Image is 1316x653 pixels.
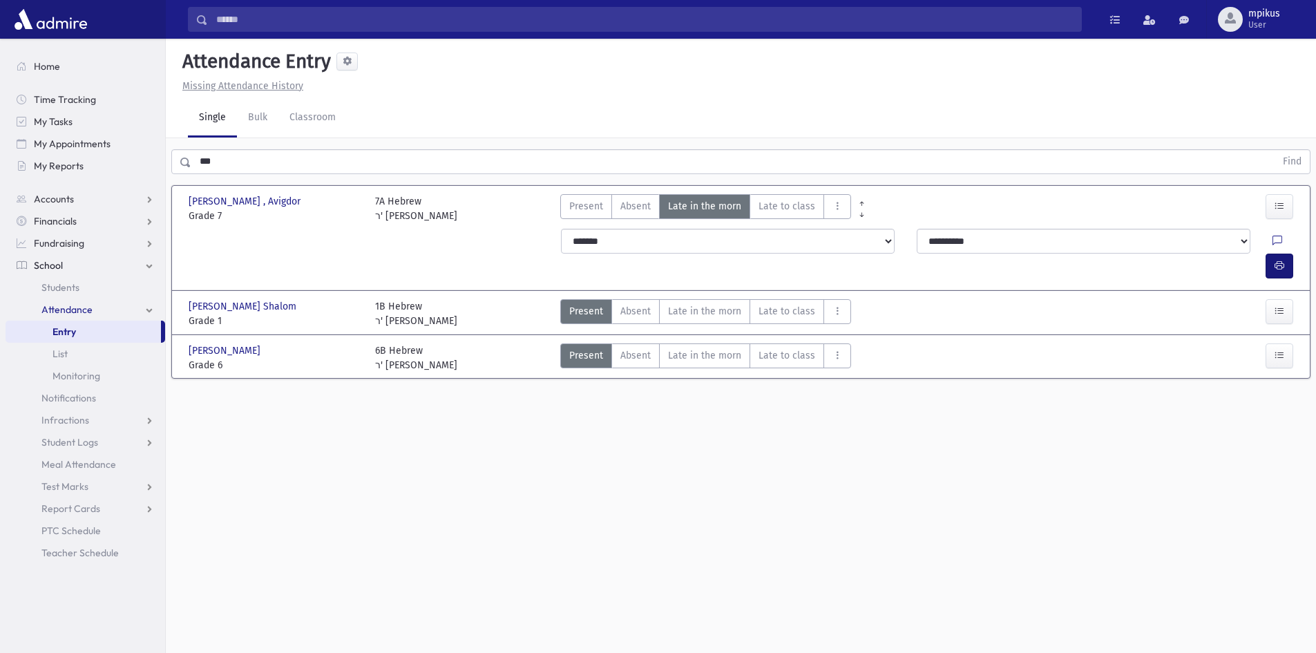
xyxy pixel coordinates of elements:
span: [PERSON_NAME] Shalom [189,299,299,314]
a: Report Cards [6,498,165,520]
a: PTC Schedule [6,520,165,542]
span: Late in the morn [668,199,741,214]
div: 1B Hebrew ר' [PERSON_NAME] [375,299,457,328]
span: Absent [620,199,651,214]
span: Absent [620,348,651,363]
span: School [34,259,63,272]
span: Grade 6 [189,358,361,372]
span: Time Tracking [34,93,96,106]
span: Report Cards [41,502,100,515]
a: Students [6,276,165,299]
span: Present [569,348,603,363]
span: Late to class [759,348,815,363]
h5: Attendance Entry [177,50,331,73]
a: Infractions [6,409,165,431]
span: Notifications [41,392,96,404]
a: Entry [6,321,161,343]
a: Teacher Schedule [6,542,165,564]
div: 7A Hebrew ר' [PERSON_NAME] [375,194,457,223]
div: AttTypes [560,299,851,328]
a: Classroom [278,99,347,138]
span: My Tasks [34,115,73,128]
span: My Reports [34,160,84,172]
div: 6B Hebrew ר' [PERSON_NAME] [375,343,457,372]
span: Present [569,304,603,319]
span: Late to class [759,199,815,214]
a: Single [188,99,237,138]
a: Time Tracking [6,88,165,111]
a: List [6,343,165,365]
a: Fundraising [6,232,165,254]
a: Home [6,55,165,77]
span: Attendance [41,303,93,316]
button: Find [1275,150,1310,173]
span: Infractions [41,414,89,426]
span: Home [34,60,60,73]
img: AdmirePro [11,6,90,33]
a: Notifications [6,387,165,409]
span: Student Logs [41,436,98,448]
a: Monitoring [6,365,165,387]
span: Entry [53,325,76,338]
input: Search [208,7,1081,32]
a: Bulk [237,99,278,138]
span: List [53,348,68,360]
a: Accounts [6,188,165,210]
span: Grade 7 [189,209,361,223]
span: Late in the morn [668,348,741,363]
span: My Appointments [34,138,111,150]
span: Late in the morn [668,304,741,319]
a: My Appointments [6,133,165,155]
a: My Reports [6,155,165,177]
span: Financials [34,215,77,227]
a: School [6,254,165,276]
span: [PERSON_NAME] , Avigdor [189,194,303,209]
span: Meal Attendance [41,458,116,471]
span: PTC Schedule [41,524,101,537]
a: Test Marks [6,475,165,498]
span: Fundraising [34,237,84,249]
span: Late to class [759,304,815,319]
a: Financials [6,210,165,232]
span: Monitoring [53,370,100,382]
span: Present [569,199,603,214]
a: Student Logs [6,431,165,453]
u: Missing Attendance History [182,80,303,92]
span: Accounts [34,193,74,205]
a: Attendance [6,299,165,321]
span: [PERSON_NAME] [189,343,263,358]
span: Test Marks [41,480,88,493]
a: Meal Attendance [6,453,165,475]
a: Missing Attendance History [177,80,303,92]
div: AttTypes [560,343,851,372]
div: AttTypes [560,194,851,223]
span: Absent [620,304,651,319]
span: Teacher Schedule [41,547,119,559]
span: Grade 1 [189,314,361,328]
a: My Tasks [6,111,165,133]
span: User [1248,19,1280,30]
span: Students [41,281,79,294]
span: mpikus [1248,8,1280,19]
